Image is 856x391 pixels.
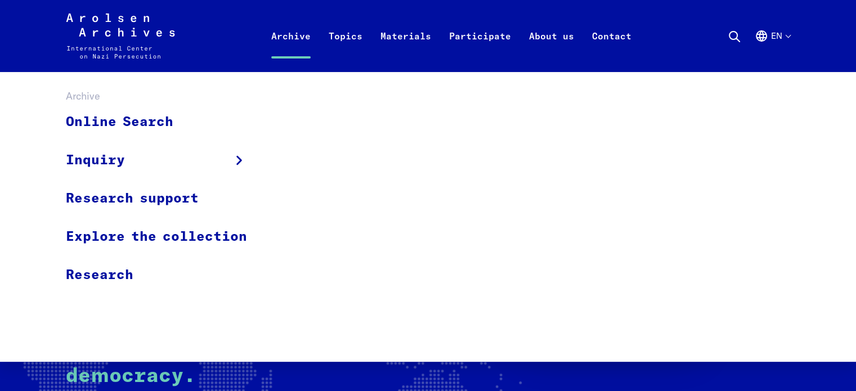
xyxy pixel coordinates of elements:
[66,104,262,141] a: Online Search
[583,27,640,72] a: Contact
[66,256,262,294] a: Research
[371,27,440,72] a: Materials
[262,14,640,59] nav: Primary
[66,179,262,218] a: Research support
[66,141,262,179] a: Inquiry
[66,104,262,294] ul: Archive
[320,27,371,72] a: Topics
[66,150,125,170] span: Inquiry
[440,27,520,72] a: Participate
[262,27,320,72] a: Archive
[520,27,583,72] a: About us
[66,218,262,256] a: Explore the collection
[755,29,790,70] button: English, language selection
